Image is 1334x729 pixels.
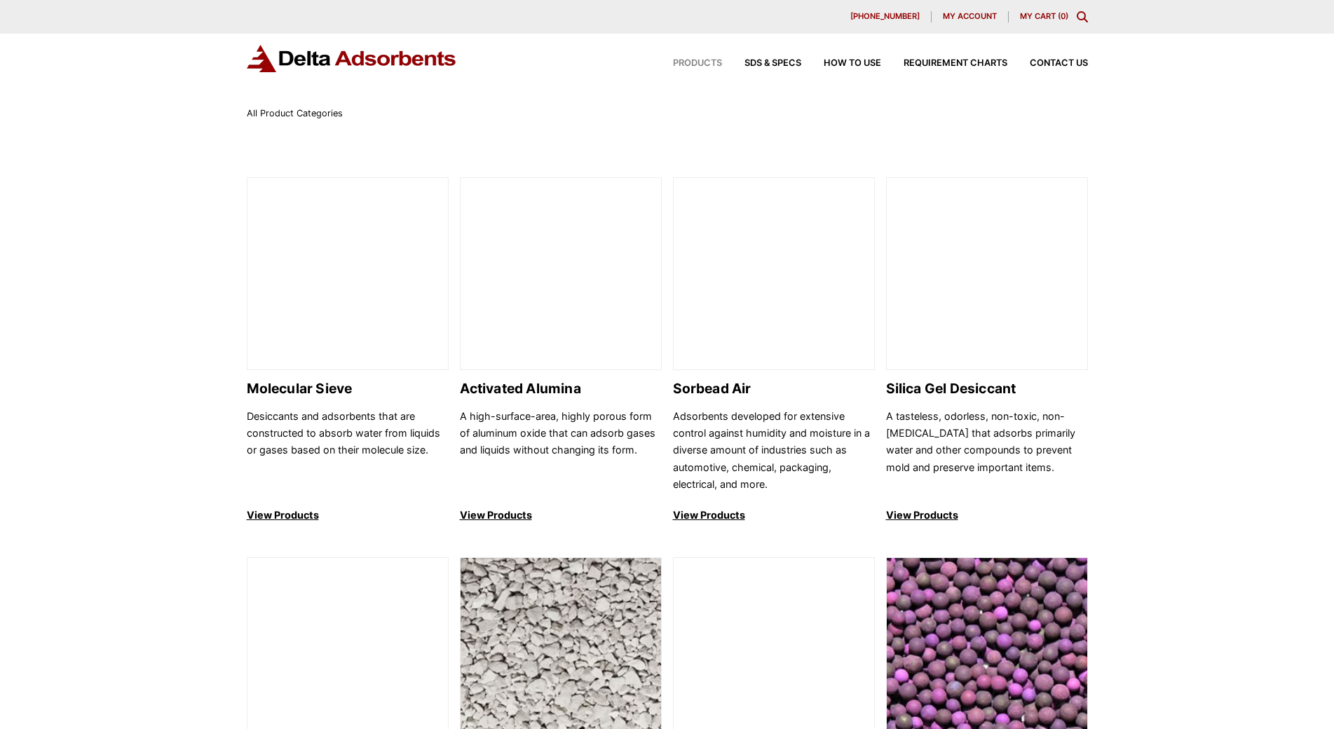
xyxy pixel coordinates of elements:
[673,507,875,524] p: View Products
[674,178,874,371] img: Sorbead Air
[461,178,661,371] img: Activated Alumina
[673,59,722,68] span: Products
[247,381,449,397] h2: Molecular Sieve
[886,507,1088,524] p: View Products
[886,381,1088,397] h2: Silica Gel Desiccant
[932,11,1009,22] a: My account
[1030,59,1088,68] span: Contact Us
[886,177,1088,524] a: Silica Gel Desiccant Silica Gel Desiccant A tasteless, odorless, non-toxic, non-[MEDICAL_DATA] th...
[247,45,457,72] img: Delta Adsorbents
[247,178,448,371] img: Molecular Sieve
[850,13,920,20] span: [PHONE_NUMBER]
[247,108,343,118] span: All Product Categories
[247,507,449,524] p: View Products
[904,59,1007,68] span: Requirement Charts
[722,59,801,68] a: SDS & SPECS
[651,59,722,68] a: Products
[460,408,662,493] p: A high-surface-area, highly porous form of aluminum oxide that can adsorb gases and liquids witho...
[801,59,881,68] a: How to Use
[1020,11,1068,21] a: My Cart (0)
[839,11,932,22] a: [PHONE_NUMBER]
[247,408,449,493] p: Desiccants and adsorbents that are constructed to absorb water from liquids or gases based on the...
[673,408,875,493] p: Adsorbents developed for extensive control against humidity and moisture in a diverse amount of i...
[460,177,662,524] a: Activated Alumina Activated Alumina A high-surface-area, highly porous form of aluminum oxide tha...
[460,507,662,524] p: View Products
[673,177,875,524] a: Sorbead Air Sorbead Air Adsorbents developed for extensive control against humidity and moisture ...
[673,381,875,397] h2: Sorbead Air
[1077,11,1088,22] div: Toggle Modal Content
[887,178,1087,371] img: Silica Gel Desiccant
[943,13,997,20] span: My account
[744,59,801,68] span: SDS & SPECS
[460,381,662,397] h2: Activated Alumina
[824,59,881,68] span: How to Use
[1061,11,1066,21] span: 0
[247,177,449,524] a: Molecular Sieve Molecular Sieve Desiccants and adsorbents that are constructed to absorb water fr...
[881,59,1007,68] a: Requirement Charts
[886,408,1088,493] p: A tasteless, odorless, non-toxic, non-[MEDICAL_DATA] that adsorbs primarily water and other compo...
[1007,59,1088,68] a: Contact Us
